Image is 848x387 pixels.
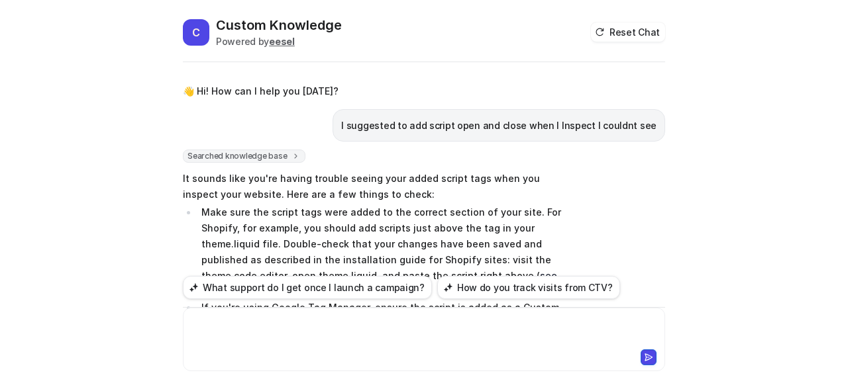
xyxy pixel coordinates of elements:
[183,83,339,99] p: 👋 Hi! How can I help you [DATE]?
[437,276,620,299] button: How do you track visits from CTV?
[197,204,570,300] li: Make sure the script tags were added to the correct section of your site. For Shopify, for exampl...
[183,19,209,46] span: C
[183,171,570,202] p: It sounds like you're having trouble seeing your added script tags when you inspect your website....
[183,150,305,163] span: Searched knowledge base
[183,276,432,299] button: What support do I get once I launch a campaign?
[591,22,665,42] button: Reset Chat
[216,16,342,34] h2: Custom Knowledge
[341,118,657,134] p: I suggested to add script open and close when I Inspect I couldnt see
[269,36,295,47] b: eesel
[216,34,342,48] div: Powered by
